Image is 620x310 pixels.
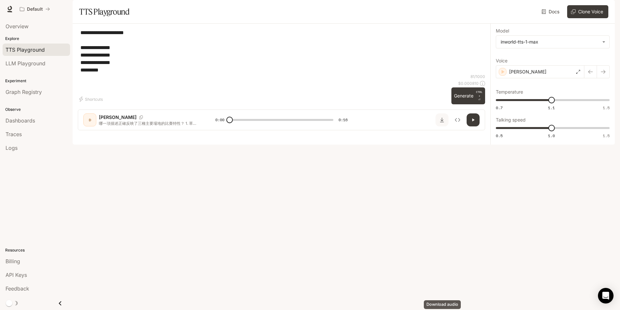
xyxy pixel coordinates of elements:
span: 1.5 [603,105,610,110]
span: 0:00 [215,117,224,123]
span: 1.5 [603,133,610,138]
h1: TTS Playground [79,5,129,18]
button: Shortcuts [78,94,105,104]
div: inworld-tts-1-max [496,36,609,48]
div: Open Intercom Messenger [598,288,614,304]
div: Download audio [424,300,461,309]
button: Inspect [451,113,464,126]
p: Model [496,29,509,33]
button: All workspaces [17,3,53,16]
button: Copy Voice ID [137,115,146,119]
button: GenerateCTRL +⏎ [451,87,485,104]
p: Talking speed [496,118,526,122]
p: 哪一項描述正確反映了三種主要場地的比賽特性？ 1. 草地快、紅土慢、硬地中等 2. 草地慢、紅土快、硬地中等 3. 草地中等、紅土快、硬地慢 4. 三者差異不大 [99,121,200,126]
div: D [85,115,95,125]
p: Temperature [496,90,523,94]
span: 1.0 [548,133,555,138]
span: 0.7 [496,105,503,110]
span: 0.5 [496,133,503,138]
p: Voice [496,58,507,63]
button: Download audio [435,113,448,126]
span: 1.1 [548,105,555,110]
button: Clone Voice [567,5,608,18]
p: CTRL + [476,90,483,98]
span: 0:16 [339,117,348,123]
p: [PERSON_NAME] [509,69,546,75]
div: inworld-tts-1-max [501,39,599,45]
a: Docs [540,5,562,18]
p: ⏎ [476,90,483,102]
p: 81 / 1000 [471,74,485,79]
p: [PERSON_NAME] [99,114,137,121]
p: Default [27,6,43,12]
